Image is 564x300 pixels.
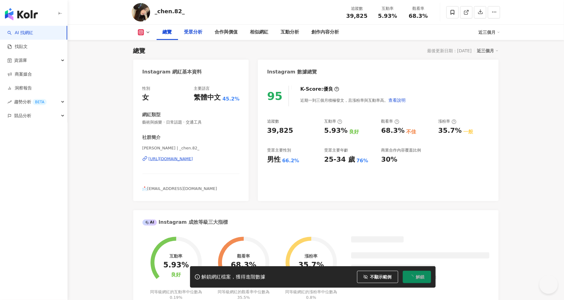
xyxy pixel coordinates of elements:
div: 互動率 [376,6,399,12]
div: 受眾主要年齡 [324,148,348,153]
div: 35.7% [438,126,462,136]
div: Instagram 數據總覽 [267,69,317,75]
div: _chen.82_ [155,7,185,15]
div: 性別 [142,86,150,91]
span: 查看說明 [388,98,406,103]
div: 30% [381,155,398,164]
span: 📩[EMAIL_ADDRESS][DOMAIN_NAME] [142,186,217,191]
span: 0.19% [170,295,182,300]
span: 35.5% [237,295,250,300]
div: 漲粉率 [305,254,317,259]
div: 68.3% [231,261,256,270]
a: searchAI 找網紅 [7,30,33,36]
div: 觀看率 [237,254,250,259]
div: 不佳 [406,128,416,135]
div: 35.7% [298,261,324,270]
div: 互動率 [324,119,342,124]
a: 找貼文 [7,44,28,50]
div: 觀看率 [407,6,430,12]
div: 總覽 [133,46,146,55]
img: KOL Avatar [132,3,150,22]
div: 總覽 [163,29,172,36]
div: 互動分析 [281,29,299,36]
div: 追蹤數 [267,119,279,124]
div: 66.2% [282,157,299,164]
a: [URL][DOMAIN_NAME] [142,156,240,162]
span: 39,825 [346,13,368,19]
div: 相似網紅 [250,29,269,36]
div: 近期一到三個月積極發文，且漲粉率與互動率高。 [300,94,406,106]
a: 商案媒合 [7,71,32,77]
div: 追蹤數 [345,6,369,12]
div: 68.3% [381,126,405,136]
div: 互動率 [169,254,182,259]
div: 女 [142,93,149,102]
span: 不顯示範例 [370,274,392,279]
img: logo [5,8,38,20]
div: 25-34 歲 [324,155,355,164]
button: 不顯示範例 [357,271,398,283]
div: Instagram 成效等級三大指標 [142,219,228,226]
span: 趨勢分析 [14,95,47,109]
div: 95 [267,90,282,102]
div: 解鎖網紅檔案，獲得進階數據 [202,274,266,280]
span: 0.8% [306,295,316,300]
span: 解鎖 [416,274,425,279]
div: 一般 [463,128,473,135]
div: 網紅類型 [142,112,161,118]
div: 合作與價值 [215,29,238,36]
div: Instagram 網紅基本資料 [142,69,202,75]
div: 創作內容分析 [312,29,339,36]
div: 商業合作內容覆蓋比例 [381,148,421,153]
span: loading [409,274,414,279]
div: 5.93% [324,126,348,136]
div: 近三個月 [477,47,499,55]
div: 良好 [349,128,359,135]
span: 5.93% [378,13,397,19]
div: AI [142,219,157,226]
button: 查看說明 [388,94,406,106]
div: 社群簡介 [142,134,161,141]
div: 主要語言 [194,86,210,91]
div: 繁體中文 [194,93,221,102]
div: K-Score : [300,86,339,93]
div: 觀看率 [381,119,399,124]
div: 男性 [267,155,281,164]
div: 優良 [323,86,333,93]
a: 洞察報告 [7,85,32,91]
div: 近三個月 [479,27,500,37]
span: 藝術與娛樂 · 日常話題 · 交通工具 [142,120,240,125]
span: 45.2% [223,96,240,102]
span: [PERSON_NAME] | _chen.82_ [142,145,240,151]
button: 解鎖 [403,271,431,283]
div: 漲粉率 [438,119,457,124]
div: [URL][DOMAIN_NAME] [149,156,193,162]
div: 76% [356,157,368,164]
span: 競品分析 [14,109,31,123]
div: 最後更新日期：[DATE] [427,48,472,53]
span: 資源庫 [14,53,27,67]
span: 68.3% [409,13,428,19]
span: rise [7,100,12,104]
div: 39,825 [267,126,293,136]
div: 受眾分析 [184,29,203,36]
div: 受眾主要性別 [267,148,291,153]
div: 5.93% [163,261,189,270]
div: BETA [33,99,47,105]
